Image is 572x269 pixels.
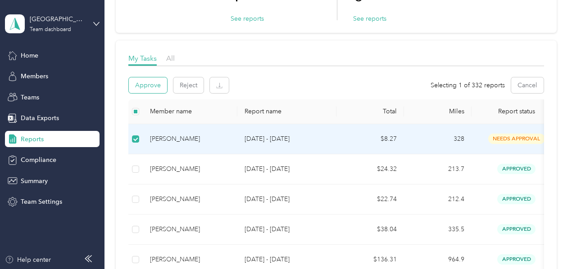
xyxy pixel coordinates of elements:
[21,113,59,123] span: Data Exports
[150,108,230,115] div: Member name
[336,154,404,184] td: $24.32
[488,134,545,144] span: needs approval
[411,108,464,115] div: Miles
[404,154,472,184] td: 213.7
[404,215,472,245] td: 335.5
[245,164,329,174] p: [DATE] - [DATE]
[336,215,404,245] td: $38.04
[21,176,48,186] span: Summary
[497,254,536,265] span: approved
[128,54,157,63] span: My Tasks
[173,77,204,93] button: Reject
[21,51,38,60] span: Home
[336,124,404,154] td: $8.27
[21,93,39,102] span: Teams
[21,155,56,165] span: Compliance
[150,164,230,174] div: [PERSON_NAME]
[344,108,397,115] div: Total
[150,255,230,265] div: [PERSON_NAME]
[5,255,51,265] button: Help center
[336,184,404,215] td: $22.74
[21,72,48,81] span: Members
[431,81,505,90] span: Selecting 1 of 332 reports
[150,224,230,234] div: [PERSON_NAME]
[30,14,86,24] div: [GEOGRAPHIC_DATA]/PA Area
[21,197,62,206] span: Team Settings
[166,54,175,63] span: All
[150,194,230,204] div: [PERSON_NAME]
[21,134,44,144] span: Reports
[245,134,329,144] p: [DATE] - [DATE]
[129,77,167,93] button: Approve
[30,27,71,32] div: Team dashboard
[497,224,536,234] span: approved
[404,124,472,154] td: 328
[511,77,544,93] button: Cancel
[231,14,264,23] button: See reports
[245,224,329,234] p: [DATE] - [DATE]
[143,99,237,124] th: Member name
[522,219,572,269] iframe: Everlance-gr Chat Button Frame
[497,194,536,204] span: approved
[245,255,329,265] p: [DATE] - [DATE]
[497,164,536,174] span: approved
[353,14,386,23] button: See reports
[237,99,336,124] th: Report name
[150,134,230,144] div: [PERSON_NAME]
[404,184,472,215] td: 212.4
[479,108,554,115] span: Report status
[245,194,329,204] p: [DATE] - [DATE]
